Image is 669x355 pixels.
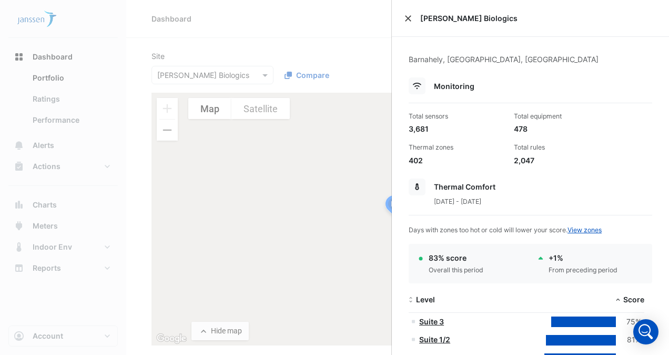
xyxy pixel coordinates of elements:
[434,82,474,91] span: Monitoring
[429,265,483,275] div: Overall this period
[404,15,412,22] button: Close
[434,182,495,191] span: Thermal Comfort
[549,265,617,275] div: From preceding period
[514,143,611,152] div: Total rules
[409,226,602,234] span: Days with zones too hot or cold will lower your score.
[616,316,641,328] div: 75%
[434,198,481,205] span: [DATE] - [DATE]
[419,335,450,344] a: Suite 1/2
[514,123,611,134] div: 478
[429,252,483,263] div: 83% score
[514,112,611,121] div: Total equipment
[616,334,641,346] div: 81%
[409,123,505,134] div: 3,681
[420,13,656,24] span: [PERSON_NAME] Biologics
[419,317,444,326] a: Suite 3
[409,143,505,152] div: Thermal zones
[409,155,505,166] div: 402
[409,112,505,121] div: Total sensors
[623,295,644,304] span: Score
[549,252,617,263] div: + 1%
[514,155,611,166] div: 2,047
[567,226,602,234] a: View zones
[416,295,435,304] span: Level
[409,54,652,77] div: Barnahely, [GEOGRAPHIC_DATA], [GEOGRAPHIC_DATA]
[633,319,658,344] div: Open Intercom Messenger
